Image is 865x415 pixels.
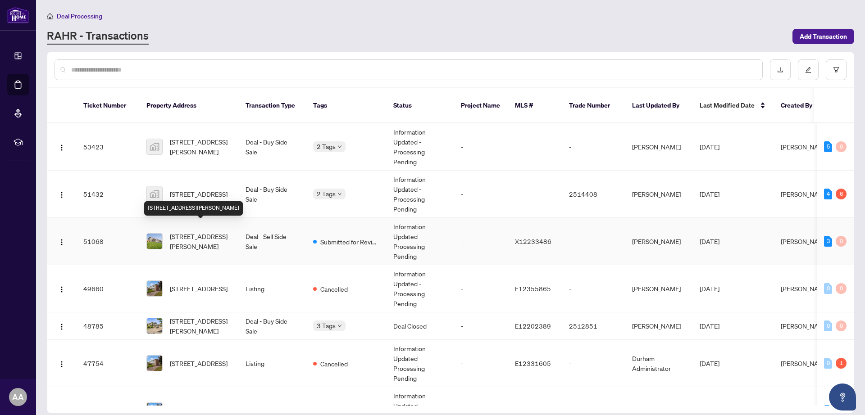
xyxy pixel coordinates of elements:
td: - [562,123,625,171]
td: Deal - Sell Side Sale [238,218,306,265]
button: Logo [55,356,69,370]
span: [PERSON_NAME] [781,284,829,293]
td: 47754 [76,340,139,387]
span: filter [833,67,839,73]
span: home [47,13,53,19]
th: Tags [306,88,386,123]
span: Deal Processing [57,12,102,20]
th: Status [386,88,454,123]
td: - [454,312,508,340]
th: Project Name [454,88,508,123]
div: 0 [836,283,847,294]
div: 4 [824,189,832,199]
td: 51068 [76,218,139,265]
td: - [454,123,508,171]
span: [STREET_ADDRESS][PERSON_NAME] [170,316,231,336]
span: down [337,192,342,196]
td: 2512851 [562,312,625,340]
span: [PERSON_NAME] [781,237,829,245]
span: [STREET_ADDRESS] [170,189,228,199]
th: Last Updated By [625,88,692,123]
span: [STREET_ADDRESS][PERSON_NAME] [170,137,231,157]
th: Created By [774,88,828,123]
img: Logo [58,286,65,293]
td: - [454,265,508,312]
span: [PERSON_NAME] [781,322,829,330]
span: Add Transaction [800,29,847,44]
td: Deal - Buy Side Sale [238,312,306,340]
button: Open asap [829,383,856,410]
div: 0 [824,358,832,369]
img: thumbnail-img [147,139,162,154]
span: Last Modified Date [700,100,755,110]
td: Durham Administrator [625,340,692,387]
span: [DATE] [700,143,719,151]
img: thumbnail-img [147,356,162,371]
div: 5 [824,141,832,152]
td: Information Updated - Processing Pending [386,340,454,387]
th: Transaction Type [238,88,306,123]
td: Deal - Buy Side Sale [238,123,306,171]
span: [DATE] [700,190,719,198]
td: Information Updated - Processing Pending [386,171,454,218]
td: [PERSON_NAME] [625,218,692,265]
td: - [562,265,625,312]
td: 48785 [76,312,139,340]
th: Last Modified Date [692,88,774,123]
td: Information Updated - Processing Pending [386,123,454,171]
span: 3 Tags [317,320,336,331]
span: down [337,144,342,149]
div: 6 [836,189,847,199]
span: [DATE] [700,237,719,245]
td: - [454,340,508,387]
div: 3 [824,236,832,247]
img: thumbnail-img [147,318,162,334]
img: Logo [58,323,65,330]
button: Logo [55,140,69,154]
span: [DATE] [700,284,719,293]
th: Ticket Number [76,88,139,123]
div: 0 [824,283,832,294]
td: [PERSON_NAME] [625,312,692,340]
button: Logo [55,234,69,248]
span: [PERSON_NAME] [781,190,829,198]
span: E12331605 [515,359,551,367]
a: RAHR - Transactions [47,28,149,45]
span: [STREET_ADDRESS] [170,358,228,368]
td: Listing [238,340,306,387]
span: [DATE] [700,322,719,330]
td: Deal - Buy Side Sale [238,171,306,218]
span: download [777,67,783,73]
span: [STREET_ADDRESS] [170,284,228,293]
td: 51432 [76,171,139,218]
span: X12233486 [515,237,551,245]
span: down [337,324,342,328]
div: 0 [824,320,832,331]
span: edit [805,67,811,73]
img: logo [7,7,29,23]
div: [STREET_ADDRESS][PERSON_NAME] [144,201,243,216]
span: [DATE] [700,359,719,367]
button: edit [798,59,819,80]
th: Property Address [139,88,238,123]
span: [STREET_ADDRESS][PERSON_NAME] [170,231,231,251]
td: [PERSON_NAME] [625,123,692,171]
td: 49660 [76,265,139,312]
td: - [454,171,508,218]
span: Cancelled [320,284,348,294]
button: filter [826,59,847,80]
td: - [562,218,625,265]
span: E12202389 [515,322,551,330]
th: Trade Number [562,88,625,123]
td: [PERSON_NAME] [625,265,692,312]
div: 0 [836,236,847,247]
img: thumbnail-img [147,281,162,296]
button: Add Transaction [792,29,854,44]
td: - [454,218,508,265]
img: thumbnail-img [147,186,162,202]
td: [PERSON_NAME] [625,171,692,218]
td: 53423 [76,123,139,171]
span: 2 Tags [317,189,336,199]
button: download [770,59,791,80]
th: MLS # [508,88,562,123]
